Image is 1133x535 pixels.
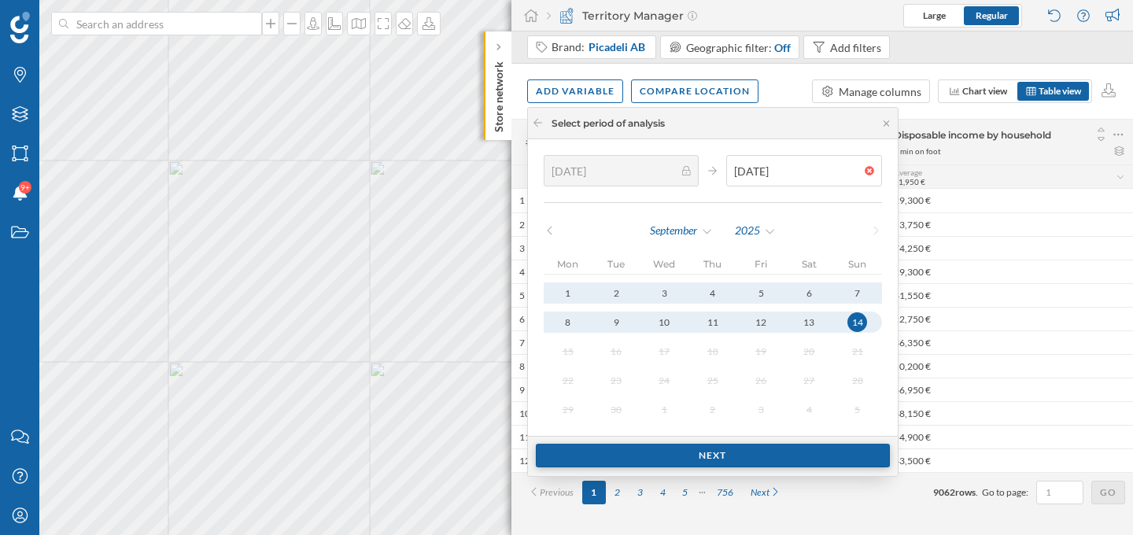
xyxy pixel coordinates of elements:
button: 8 [544,312,592,333]
p: Thu [688,258,736,270]
div: 7 [519,337,525,349]
span: 9062 [933,486,955,498]
div: 8 [544,312,592,332]
span: ​Picadeli AB​ [589,39,645,55]
div: 6 [519,313,525,326]
div: 3 [640,283,688,303]
div: 2 [592,283,640,303]
div: 1 [544,283,592,303]
button: 6 [785,282,833,304]
div: 1 [519,194,525,207]
span: 31,950 € [894,177,925,186]
div: 43,500 € [885,448,1133,472]
div: 41,550 € [885,283,1133,307]
div: 14 [847,312,867,332]
div: 5 [519,290,525,302]
span: Average [894,168,922,177]
div: 5 [736,283,784,303]
button: 12 [736,312,784,333]
div: 4 [688,283,736,303]
p: Sun [833,258,881,270]
button: 5 [736,282,784,304]
div: 74,250 € [885,236,1133,260]
div: 9 [592,312,640,332]
span: rows [955,486,976,498]
p: Fri [736,258,784,270]
button: 14 [833,312,881,333]
div: 3 [519,242,525,255]
div: 6 [785,283,833,303]
button: 7 [833,282,881,304]
button: 11 [688,312,736,333]
img: Geoblink Logo [10,12,30,43]
div: 50,200 € [885,354,1133,378]
input: 1 [1041,485,1079,500]
button: 3 [640,282,688,304]
span: Go to page: [982,485,1028,500]
div: 12 [519,455,530,467]
div: Territory Manager [547,8,697,24]
button: 2 [592,282,640,304]
div: Select period of analysis [552,116,665,131]
p: Tue [592,258,640,270]
p: Sat [785,258,833,270]
p: Mon [544,258,592,270]
span: . [976,486,978,498]
div: Add filters [830,39,881,56]
div: Off [774,39,791,56]
div: 7 [833,283,881,303]
p: Wed [640,258,688,270]
div: 10 [519,408,530,420]
div: 2 [519,219,525,231]
div: 11 [688,312,736,332]
div: 22,750 € [885,307,1133,330]
button: 1 [544,282,592,304]
div: 54,900 € [885,425,1133,448]
div: 36,350 € [885,330,1133,354]
div: 11 [519,431,530,444]
div: 3 min on foot [894,146,941,157]
span: Regular [976,9,1008,21]
div: Manage columns [839,83,921,100]
button: 9 [592,312,640,333]
div: 66,950 € [885,378,1133,401]
p: Store network [491,55,507,132]
div: 29,300 € [885,260,1133,283]
div: 13 [785,312,833,332]
div: 12 [736,312,784,332]
div: 9 [519,384,525,397]
span: # [519,135,539,149]
div: 4 [519,266,525,279]
button: 4 [688,282,736,304]
button: 13 [785,312,833,333]
span: Large [923,9,946,21]
div: 29,300 € [885,189,1133,212]
div: 53,750 € [885,212,1133,236]
span: Table view [1039,85,1081,97]
span: 9+ [20,179,30,195]
button: 10 [640,312,688,333]
span: Chart view [962,85,1007,97]
img: territory-manager.svg [559,8,574,24]
span: Support [33,11,90,25]
span: Geographic filter: [686,41,772,54]
div: 10 [640,312,688,332]
div: Brand: [552,39,647,55]
span: Disposable income by household [894,129,1051,141]
div: 8 [519,360,525,373]
div: 38,150 € [885,401,1133,425]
